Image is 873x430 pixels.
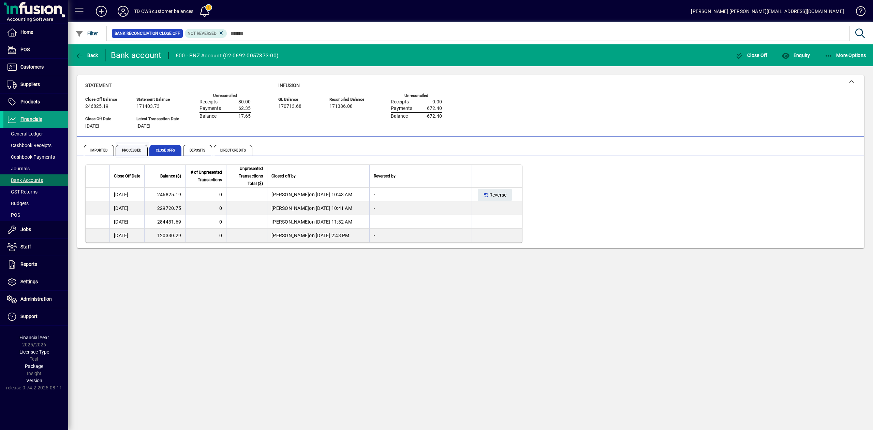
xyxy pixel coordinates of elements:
span: Reports [20,261,37,267]
span: Bank Reconciliation Close Off [115,30,180,37]
a: Jobs [3,221,68,238]
span: Closed off by [271,172,296,180]
span: Reversed by [374,172,396,180]
span: Enquiry [782,53,810,58]
span: 62.35 [238,106,251,111]
span: Close Off Balance [85,97,126,102]
td: 120330.29 [144,229,185,242]
td: - [369,201,472,215]
a: POS [3,41,68,58]
span: 672.40 [427,106,442,111]
span: Filter [75,31,98,36]
a: Administration [3,291,68,308]
span: [PERSON_NAME] [271,205,309,211]
span: 246825.19 [85,104,108,109]
span: Direct Credits [214,145,252,156]
a: Cashbook Payments [3,151,68,163]
td: on [DATE] 10:41 AM [267,201,369,215]
span: Balance [391,114,408,119]
td: on [DATE] 11:32 AM [267,215,369,229]
mat-chip: Reversal status: Not reversed [185,29,227,38]
span: [DATE] [85,124,99,129]
td: 0 [185,188,226,201]
td: 284431.69 [144,215,185,229]
div: Bank account [111,50,162,61]
td: - [369,215,472,229]
span: POS [7,212,20,218]
span: Balance [199,114,217,119]
span: Administration [20,296,52,302]
span: Balance ($) [160,172,181,180]
span: POS [20,47,30,52]
span: Support [20,314,38,319]
td: 229720.75 [144,201,185,215]
span: Settings [20,279,38,284]
button: Close Off [734,49,769,61]
span: [PERSON_NAME] [271,219,309,225]
td: - [369,188,472,201]
span: Version [26,378,42,383]
span: Products [20,99,40,104]
span: 171386.08 [329,104,353,109]
a: Knowledge Base [851,1,864,24]
span: Cashbook Payments [7,154,55,160]
span: Unpresented Transactions Total ($) [231,165,263,187]
span: Financial Year [19,335,49,340]
td: 0 [185,229,226,242]
span: Budgets [7,201,29,206]
span: Receipts [391,99,409,105]
span: Receipts [199,99,218,105]
span: Licensee Type [19,349,49,355]
span: Latest Transaction Date [136,117,179,121]
span: Close Offs [149,145,181,156]
button: Add [90,5,112,17]
span: [DATE] [136,124,150,129]
span: Package [25,363,43,369]
button: Profile [112,5,134,17]
span: Journals [7,166,30,171]
a: Suppliers [3,76,68,93]
span: Close Off [736,53,768,58]
a: GST Returns [3,186,68,198]
span: 80.00 [238,99,251,105]
td: - [369,229,472,242]
span: 170713.68 [278,104,301,109]
span: -672.40 [426,114,442,119]
td: 246825.19 [144,188,185,201]
span: Deposits [183,145,212,156]
button: Back [74,49,100,61]
span: 17.65 [238,114,251,119]
a: Customers [3,59,68,76]
span: Payments [391,106,412,111]
span: 0.00 [432,99,442,105]
app-page-header-button: Back [68,49,106,61]
span: Statement Balance [136,97,179,102]
a: Budgets [3,198,68,209]
a: Staff [3,239,68,256]
span: Home [20,29,33,35]
span: # of Unpresented Transactions [190,169,222,184]
td: [DATE] [109,215,144,229]
span: Back [75,53,98,58]
span: Imported [84,145,114,156]
span: GST Returns [7,189,38,195]
div: TD CWS customer balances [134,6,193,17]
a: Home [3,24,68,41]
td: 0 [185,215,226,229]
td: on [DATE] 2:43 PM [267,229,369,242]
td: [DATE] [109,201,144,215]
div: [PERSON_NAME] [PERSON_NAME][EMAIL_ADDRESS][DOMAIN_NAME] [691,6,844,17]
span: Close Off Date [114,172,140,180]
span: [PERSON_NAME] [271,192,309,197]
a: General Ledger [3,128,68,140]
td: [DATE] [109,229,144,242]
span: Jobs [20,227,31,232]
a: Bank Accounts [3,174,68,186]
span: Customers [20,64,44,70]
span: Close Off Date [85,117,126,121]
td: 0 [185,201,226,215]
button: Enquiry [780,49,812,61]
span: Bank Accounts [7,177,43,183]
span: Reconciled Balance [329,97,370,102]
td: on [DATE] 10:43 AM [267,188,369,201]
